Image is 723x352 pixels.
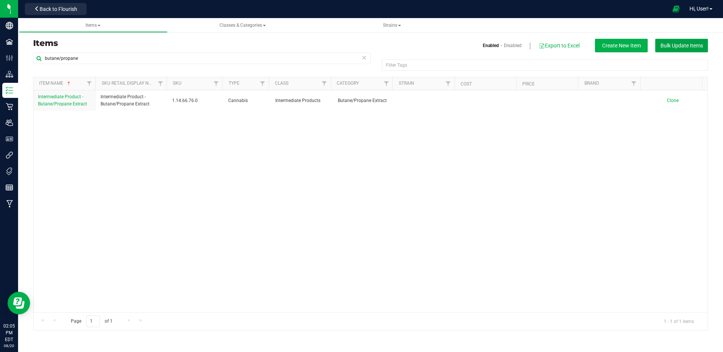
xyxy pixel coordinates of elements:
span: Items [85,23,101,28]
a: Filter [83,77,95,90]
a: Brand [584,81,599,86]
span: Open Ecommerce Menu [668,2,685,16]
a: Enabled [483,42,499,49]
inline-svg: Reports [6,184,13,191]
button: Export to Excel [538,39,580,52]
a: Filter [154,77,166,90]
p: 02:05 PM EDT [3,323,15,343]
a: Filter [210,77,222,90]
inline-svg: Tags [6,168,13,175]
a: Category [337,81,359,86]
span: 1 - 1 of 1 items [658,315,700,327]
a: Filter [442,77,454,90]
a: Sku Retail Display Name [102,81,158,86]
span: Bulk Update Items [660,43,703,49]
span: 1.14.66.76.0 [172,97,219,104]
a: Price [522,81,535,87]
span: Clone [667,98,679,103]
button: Create New Item [595,39,648,52]
iframe: Resource center [8,292,30,314]
a: Filter [256,77,268,90]
span: Cannabis [228,97,266,104]
inline-svg: Distribution [6,70,13,78]
inline-svg: Users [6,119,13,126]
inline-svg: Facilities [6,38,13,46]
span: Clear [361,53,367,62]
span: Classes & Categories [220,23,266,28]
inline-svg: Retail [6,103,13,110]
a: Filter [380,77,392,90]
a: SKU [173,81,182,86]
span: Butane/Propane Extract [338,97,391,104]
a: Clone [667,98,686,103]
button: Back to Flourish [25,3,87,15]
span: Create New Item [602,43,641,49]
input: Search Item Name, SKU Retail Name, or Part Number [33,53,371,64]
a: Disabled [504,42,522,49]
span: Hi, User! [689,6,709,12]
inline-svg: Integrations [6,151,13,159]
inline-svg: Manufacturing [6,200,13,207]
span: Back to Flourish [40,6,77,12]
a: Type [229,81,239,86]
a: Filter [318,77,331,90]
a: Strain [399,81,414,86]
inline-svg: Configuration [6,54,13,62]
a: Filter [627,77,640,90]
span: Intermediate Product - Butane/Propane Extract [38,94,87,107]
inline-svg: User Roles [6,135,13,143]
h3: Items [33,39,365,48]
a: Intermediate Product - Butane/Propane Extract [38,93,92,108]
a: Cost [461,81,472,87]
span: Strains [383,23,401,28]
a: Item Name [39,81,72,86]
p: 08/20 [3,343,15,349]
button: Bulk Update Items [655,39,708,52]
inline-svg: Inventory [6,87,13,94]
span: Intermediate Product - Butane/Propane Extract [101,93,163,108]
span: Page of 1 [64,315,119,327]
a: Class [275,81,288,86]
inline-svg: Company [6,22,13,29]
span: Intermediate Products [275,97,329,104]
input: 1 [86,315,100,327]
